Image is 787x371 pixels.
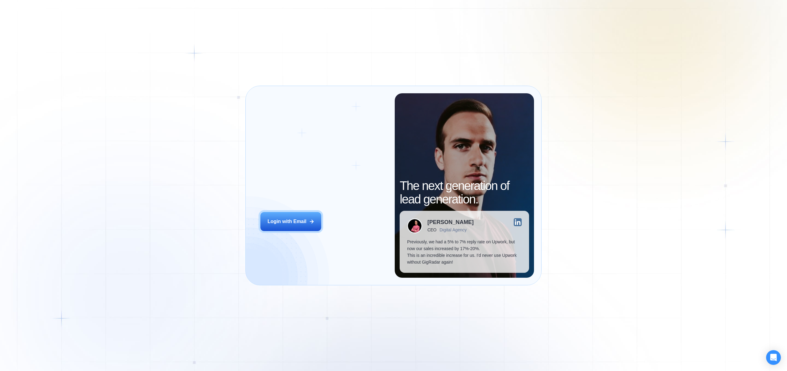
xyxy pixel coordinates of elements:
[427,227,436,232] div: CEO
[440,227,467,232] div: Digital Agency
[427,219,474,225] div: [PERSON_NAME]
[400,179,529,206] h2: The next generation of lead generation.
[260,212,321,231] button: Login with Email
[407,238,521,265] p: Previously, we had a 5% to 7% reply rate on Upwork, but now our sales increased by 17%-20%. This ...
[766,350,781,365] div: Open Intercom Messenger
[267,218,306,225] div: Login with Email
